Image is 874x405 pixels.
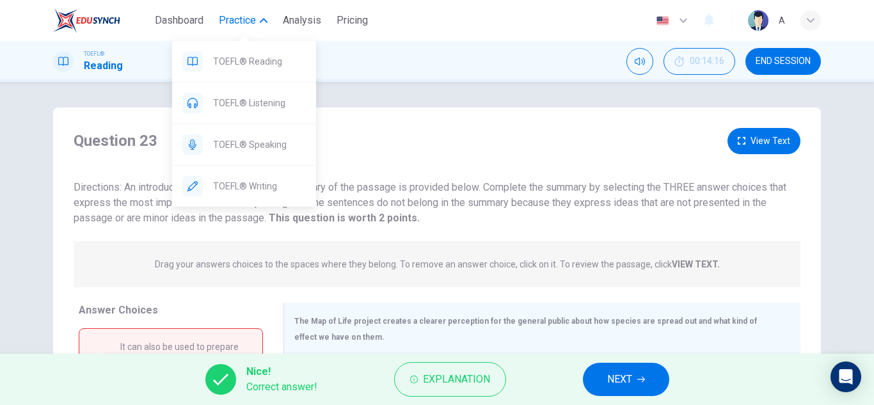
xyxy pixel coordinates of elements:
a: EduSynch logo [53,8,150,33]
span: Dashboard [155,13,203,28]
button: END SESSION [745,48,821,75]
span: Correct answer! [246,379,317,395]
span: It can also be used to prepare individuals for the likelihood of encountering certain species [120,339,252,385]
button: NEXT [583,363,669,396]
span: TOEFL® Reading [213,54,306,69]
img: EduSynch logo [53,8,120,33]
img: Profile picture [748,10,768,31]
span: NEXT [607,370,632,388]
p: Drag your answers choices to the spaces where they belong. To remove an answer choice, click on i... [155,259,720,269]
span: END SESSION [756,56,811,67]
div: D [90,352,110,372]
span: TOEFL® [84,49,104,58]
strong: VIEW TEXT. [672,259,720,269]
span: Directions: An introductory sentence for a brief summary of the passage is provided below. Comple... [74,181,786,224]
span: Explanation [423,370,490,388]
div: TOEFL® Writing [172,166,316,207]
button: View Text [727,128,800,154]
img: en [655,16,671,26]
div: Open Intercom Messenger [830,361,861,392]
span: Nice! [246,364,317,379]
button: Dashboard [150,9,209,32]
button: Practice [214,9,273,32]
h4: Question 23 [74,131,157,151]
button: Analysis [278,9,326,32]
span: TOEFL® Listening [213,95,306,111]
span: 00:14:16 [690,56,724,67]
span: Practice [219,13,256,28]
span: Pricing [337,13,368,28]
span: Analysis [283,13,321,28]
button: 00:14:16 [663,48,735,75]
button: Explanation [394,362,506,397]
div: Mute [626,48,653,75]
span: The Map of Life project creates a clearer perception for the general public about how species are... [294,317,757,342]
div: TOEFL® Listening [172,83,316,123]
span: TOEFL® Speaking [213,137,306,152]
div: Hide [663,48,735,75]
span: TOEFL® Writing [213,179,306,194]
div: TOEFL® Speaking [172,124,316,165]
div: TOEFL® Reading [172,41,316,82]
strong: This question is worth 2 points. [266,212,420,224]
span: Answer Choices [79,304,158,316]
div: A [779,13,785,28]
button: Pricing [331,9,373,32]
h1: Reading [84,58,123,74]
